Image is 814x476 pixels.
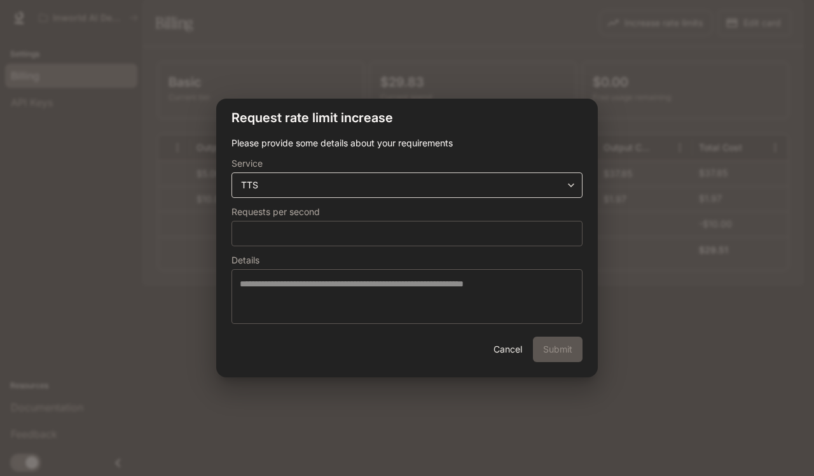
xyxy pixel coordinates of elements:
p: Details [231,256,259,265]
p: Service [231,159,263,168]
div: TTS [232,179,582,192]
p: Please provide some details about your requirements [231,137,583,150]
h2: Request rate limit increase [216,99,598,137]
button: Cancel [487,337,528,362]
p: Requests per second [231,207,320,216]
